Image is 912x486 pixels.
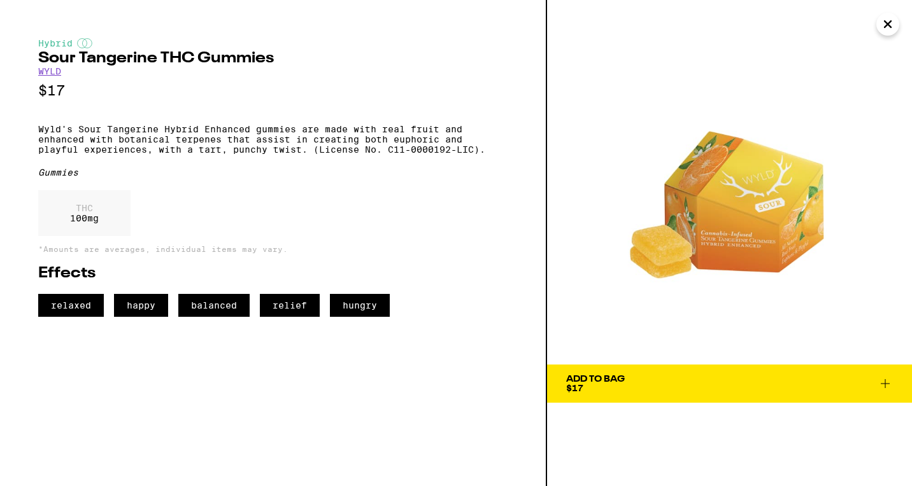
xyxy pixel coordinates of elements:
[330,294,390,317] span: hungry
[38,266,508,281] h2: Effects
[178,294,250,317] span: balanced
[38,66,61,76] a: WYLD
[876,13,899,36] button: Close
[38,190,131,236] div: 100 mg
[38,38,508,48] div: Hybrid
[114,294,168,317] span: happy
[38,51,508,66] h2: Sour Tangerine THC Gummies
[566,375,625,384] div: Add To Bag
[566,383,583,393] span: $17
[38,167,508,177] div: Gummies
[38,124,508,155] p: Wyld's Sour Tangerine Hybrid Enhanced gummies are made with real fruit and enhanced with botanica...
[260,294,320,317] span: relief
[8,9,92,19] span: Hi. Need any help?
[38,83,508,99] p: $17
[38,294,104,317] span: relaxed
[77,38,92,48] img: hybridColor.svg
[38,245,508,253] p: *Amounts are averages, individual items may vary.
[70,203,99,213] p: THC
[547,364,912,403] button: Add To Bag$17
